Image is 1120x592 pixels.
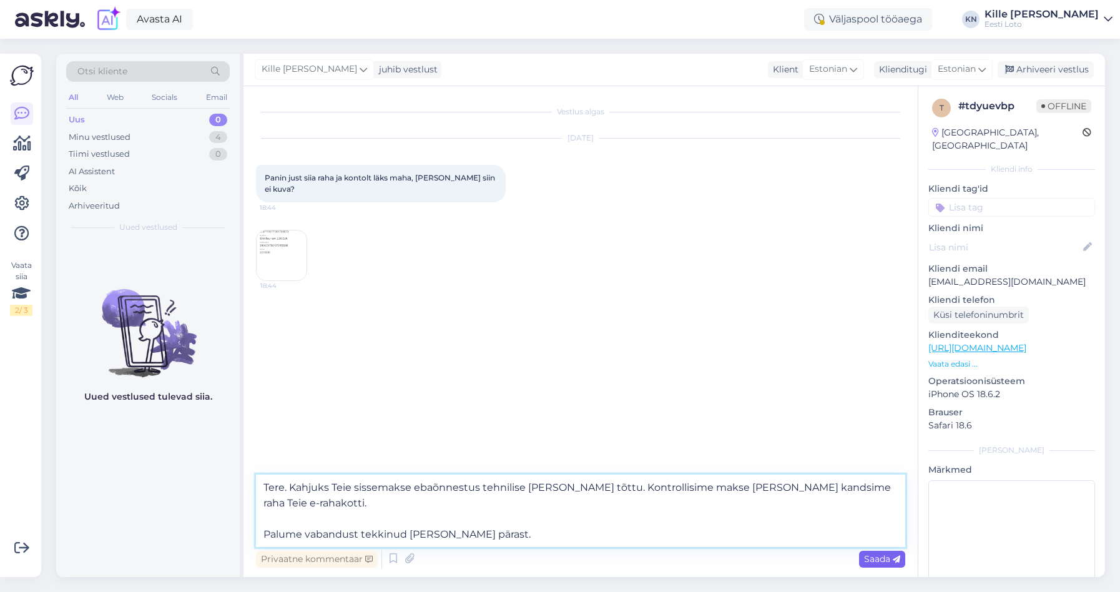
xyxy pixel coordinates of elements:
div: Klient [768,63,798,76]
div: Kõik [69,182,87,195]
div: Minu vestlused [69,131,130,144]
p: Kliendi email [928,262,1095,275]
span: t [940,103,944,112]
div: 4 [209,131,227,144]
input: Lisa nimi [929,240,1081,254]
div: Privaatne kommentaar [256,551,378,568]
div: [GEOGRAPHIC_DATA], [GEOGRAPHIC_DATA] [932,126,1083,152]
div: Vaata siia [10,260,32,316]
div: Väljaspool tööaega [804,8,932,31]
div: # tdyuevbp [958,99,1036,114]
div: 0 [209,114,227,126]
span: Estonian [938,62,976,76]
div: 2 / 3 [10,305,32,316]
span: 18:44 [260,203,307,212]
p: Märkmed [928,463,1095,476]
div: 0 [209,148,227,160]
div: [PERSON_NAME] [928,445,1095,456]
span: Uued vestlused [119,222,177,233]
div: Email [204,89,230,106]
p: Kliendi nimi [928,222,1095,235]
textarea: Tere. Kahjuks Teie sissemakse ebaõnnestus tehnilise [PERSON_NAME] tõttu. Kontrollisime makse [PER... [256,475,905,547]
a: [URL][DOMAIN_NAME] [928,342,1026,353]
img: Askly Logo [10,64,34,87]
div: KN [962,11,980,28]
div: juhib vestlust [374,63,438,76]
input: Lisa tag [928,198,1095,217]
p: Uued vestlused tulevad siia. [84,390,212,403]
div: AI Assistent [69,165,115,178]
div: Arhiveeri vestlus [998,61,1094,78]
div: Eesti Loto [985,19,1099,29]
p: Kliendi tag'id [928,182,1095,195]
div: Uus [69,114,85,126]
div: Kliendi info [928,164,1095,175]
div: [DATE] [256,132,905,144]
img: Attachment [257,230,307,280]
div: All [66,89,81,106]
span: Offline [1036,99,1091,113]
span: Saada [864,553,900,565]
p: Brauser [928,406,1095,419]
div: Web [104,89,126,106]
a: Avasta AI [126,9,193,30]
img: explore-ai [95,6,121,32]
div: Kille [PERSON_NAME] [985,9,1099,19]
p: Operatsioonisüsteem [928,375,1095,388]
div: Arhiveeritud [69,200,120,212]
div: Küsi telefoninumbrit [928,307,1029,323]
span: Estonian [809,62,847,76]
span: 18:44 [260,281,307,290]
a: Kille [PERSON_NAME]Eesti Loto [985,9,1113,29]
div: Klienditugi [874,63,927,76]
p: Safari 18.6 [928,419,1095,432]
img: No chats [56,267,240,379]
span: Otsi kliente [77,65,127,78]
p: Kliendi telefon [928,294,1095,307]
p: iPhone OS 18.6.2 [928,388,1095,401]
span: Panin just siia raha ja kontolt läks maha, [PERSON_NAME] siin ei kuva? [265,173,497,194]
p: [EMAIL_ADDRESS][DOMAIN_NAME] [928,275,1095,289]
div: Socials [149,89,180,106]
span: Kille [PERSON_NAME] [262,62,357,76]
div: Tiimi vestlused [69,148,130,160]
div: Vestlus algas [256,106,905,117]
p: Klienditeekond [928,328,1095,342]
p: Vaata edasi ... [928,358,1095,370]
